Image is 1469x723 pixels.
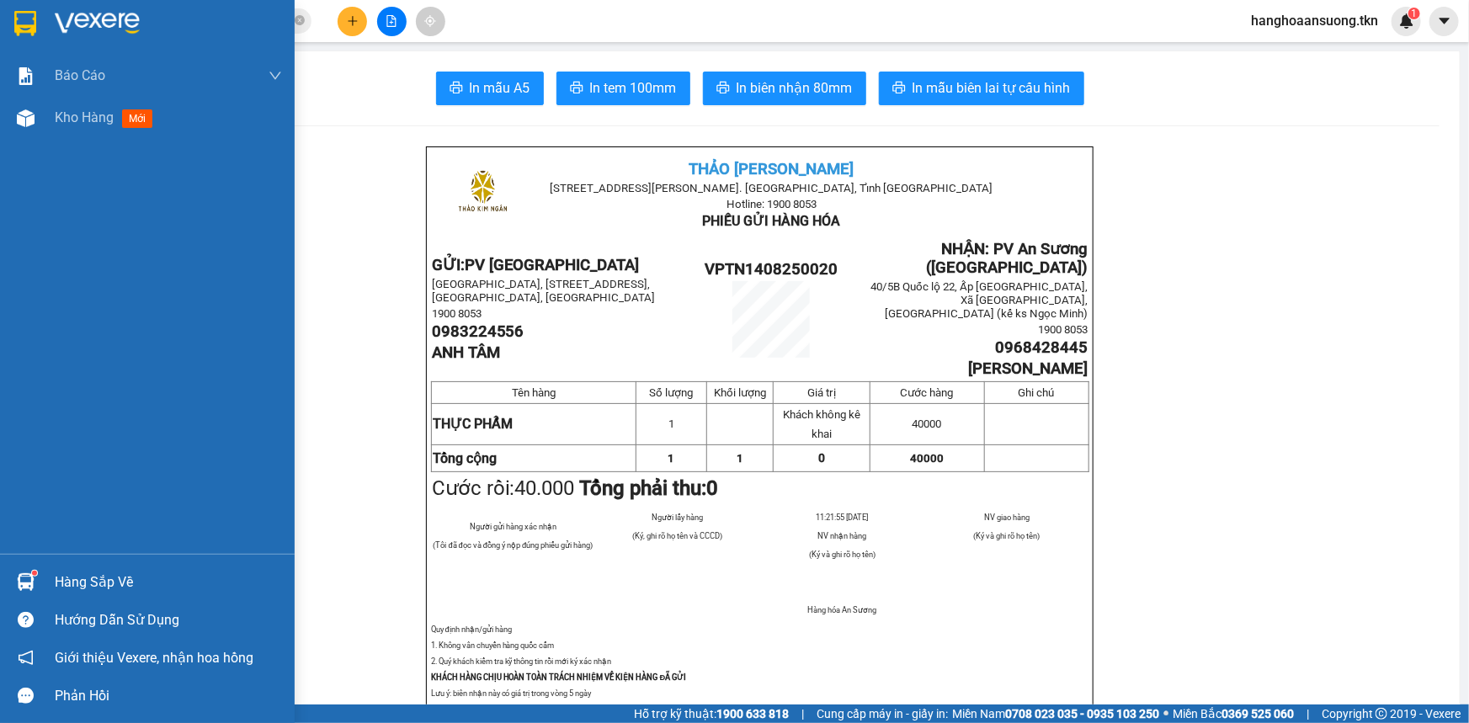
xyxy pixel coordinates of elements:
span: ⚪️ [1163,710,1168,717]
span: (Ký và ghi rõ họ tên) [973,531,1040,540]
span: THỰC PHẨM [433,416,513,432]
span: printer [716,81,730,97]
span: notification [18,650,34,666]
span: close-circle [295,13,305,29]
div: Hàng sắp về [55,570,282,595]
span: | [801,704,804,723]
span: aim [424,15,436,27]
span: NHẬN: PV An Sương ([GEOGRAPHIC_DATA]) [927,240,1088,277]
button: printerIn mẫu A5 [436,72,544,105]
span: 1 [668,417,674,430]
span: Người gửi hàng xác nhận [470,522,556,531]
span: 40000 [913,417,942,430]
span: mới [122,109,152,128]
img: logo-vxr [14,11,36,36]
strong: 0708 023 035 - 0935 103 250 [1005,707,1159,720]
span: In biên nhận 80mm [737,77,853,98]
span: (Ký, ghi rõ họ tên và CCCD) [632,531,722,540]
span: THẢO [PERSON_NAME] [689,160,854,178]
span: 1. Không vân chuyển hàng quốc cấm [431,641,555,650]
span: printer [892,81,906,97]
strong: GỬI: [432,256,640,274]
span: Giá trị [807,386,836,399]
span: file-add [386,15,397,27]
span: Kho hàng [55,109,114,125]
span: ANH TÂM [432,343,500,362]
span: 1900 8053 [1039,323,1088,336]
strong: Tổng cộng [433,450,497,466]
span: 1 [668,452,674,465]
span: 40/5B Quốc lộ 22, Ấp [GEOGRAPHIC_DATA], Xã [GEOGRAPHIC_DATA], [GEOGRAPHIC_DATA] (kế ks Ngọc Minh) [871,280,1088,320]
span: Tên hàng [512,386,556,399]
sup: 1 [1408,8,1420,19]
button: aim [416,7,445,36]
button: caret-down [1429,7,1459,36]
span: question-circle [18,612,34,628]
button: printerIn mẫu biên lai tự cấu hình [879,72,1084,105]
span: Lưu ý: biên nhận này có giá trị trong vòng 5 ngày [431,688,592,698]
strong: Tổng phải thu: [580,476,719,500]
span: 0983224556 [432,322,524,341]
span: 0 [707,476,719,500]
span: close-circle [295,15,305,25]
button: printerIn biên nhận 80mm [703,72,866,105]
span: copyright [1376,708,1387,720]
span: Miền Nam [952,704,1159,723]
strong: KHÁCH HÀNG CHỊU HOÀN TOÀN TRÁCH NHIỆM VỀ KIỆN HÀNG ĐÃ GỬI [431,672,687,682]
span: 40.000 [515,476,575,500]
span: 2. Quý khách kiểm tra kỹ thông tin rồi mới ký xác nhận [431,657,612,666]
img: warehouse-icon [17,109,35,127]
span: 11:21:55 [DATE] [816,513,868,522]
span: Cước hàng [901,386,954,399]
span: [GEOGRAPHIC_DATA], [STREET_ADDRESS], [GEOGRAPHIC_DATA], [GEOGRAPHIC_DATA] [432,278,656,304]
span: In mẫu biên lai tự cấu hình [913,77,1071,98]
span: Người lấy hàng [652,513,703,522]
button: file-add [377,7,407,36]
div: Hướng dẫn sử dụng [55,608,282,633]
img: logo [441,152,524,236]
span: message [18,688,34,704]
span: 1 [1411,8,1417,19]
span: (Tôi đã đọc và đồng ý nộp đúng phiếu gửi hàng) [434,540,593,550]
strong: 0369 525 060 [1222,707,1294,720]
span: NV nhận hàng [817,531,866,540]
span: hanghoaansuong.tkn [1237,10,1392,31]
span: In mẫu A5 [470,77,530,98]
span: (Ký và ghi rõ họ tên) [809,550,876,559]
span: PHIẾU GỬI HÀNG HÓA [703,213,841,229]
img: icon-new-feature [1399,13,1414,29]
span: VPTN1408250020 [705,260,838,279]
span: Hỗ trợ kỹ thuật: [634,704,789,723]
span: Quy định nhận/gửi hàng [431,625,512,634]
span: printer [450,81,463,97]
span: Số lượng [649,386,693,399]
span: down [269,69,282,82]
span: printer [570,81,583,97]
span: Ghi chú [1019,386,1055,399]
span: Giới thiệu Vexere, nhận hoa hồng [55,647,253,668]
span: NV giao hàng [984,513,1030,522]
span: 0 [818,451,825,465]
span: Báo cáo [55,65,105,86]
span: [PERSON_NAME] [969,359,1088,378]
span: Cước rồi: [432,476,719,500]
span: caret-down [1437,13,1452,29]
span: 0968428445 [996,338,1088,357]
img: solution-icon [17,67,35,85]
span: 1900 8053 [432,307,482,320]
span: Hotline: 1900 8053 [727,198,817,210]
span: Hàng hóa An Sương [807,605,876,614]
div: Phản hồi [55,683,282,709]
span: Khối lượng [714,386,766,399]
span: plus [347,15,359,27]
span: | [1307,704,1309,723]
strong: 1900 633 818 [716,707,789,720]
span: In tem 100mm [590,77,677,98]
span: Khách không kê khai [783,408,860,440]
img: warehouse-icon [17,573,35,591]
sup: 1 [32,571,37,576]
span: Cung cấp máy in - giấy in: [817,704,948,723]
span: 1 [737,452,743,465]
span: 40000 [910,452,944,465]
span: Miền Bắc [1173,704,1294,723]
